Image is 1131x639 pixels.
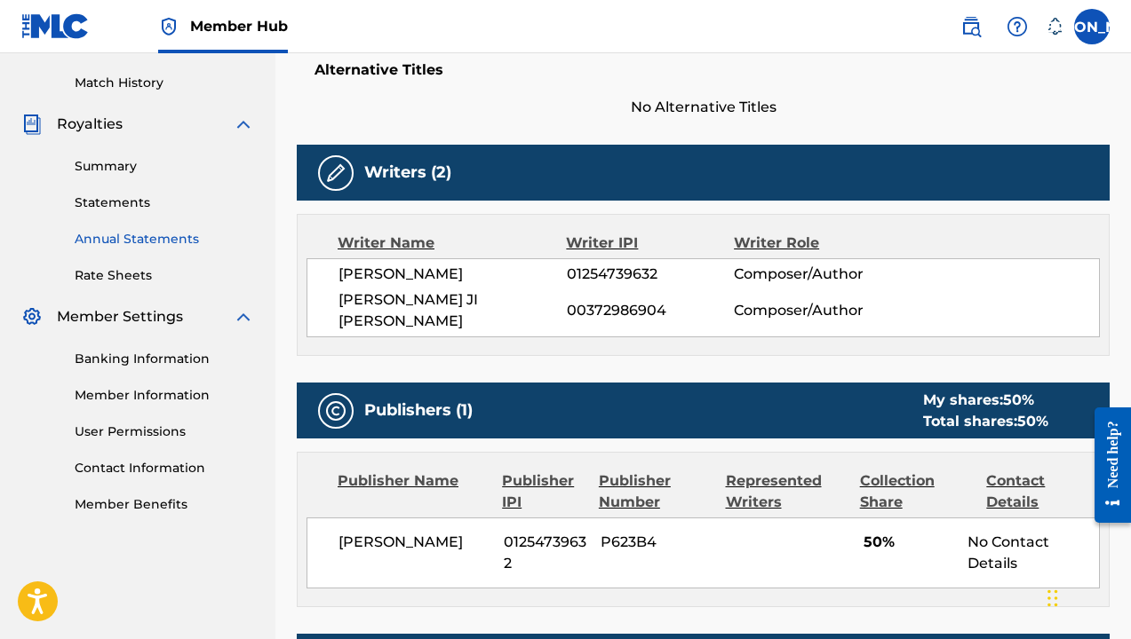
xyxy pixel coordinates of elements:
img: Publishers [325,400,346,422]
img: Writers [325,162,346,184]
span: 50% [864,532,955,553]
div: Writer Name [338,233,566,254]
div: Publisher Number [599,470,713,513]
img: MLC Logo [21,13,90,39]
img: expand [233,114,254,135]
div: Help [1000,9,1035,44]
a: Member Information [75,386,254,405]
span: Member Settings [57,306,183,327]
img: Royalties [21,114,43,135]
span: No Alternative Titles [297,97,1110,118]
img: expand [233,306,254,327]
span: [PERSON_NAME] JI [PERSON_NAME] [339,289,567,332]
span: [PERSON_NAME] [339,264,567,285]
span: 01254739632 [504,532,587,574]
a: Banking Information [75,350,254,368]
div: Collection Share [860,470,974,513]
span: Royalties [57,114,123,135]
a: Public Search [953,9,989,44]
span: [PERSON_NAME] [339,532,490,553]
iframe: Chat Widget [1042,554,1131,639]
iframe: Resource Center [1081,390,1131,541]
div: Writer Role [734,233,887,254]
a: Summary [75,157,254,176]
a: Annual Statements [75,230,254,248]
a: Member Benefits [75,495,254,514]
div: No Contact Details [968,532,1099,574]
span: Member Hub [190,16,288,36]
div: My shares: [923,390,1048,411]
img: search [960,16,982,37]
img: help [1007,16,1028,37]
div: Publisher IPI [502,470,585,513]
div: Writer IPI [566,233,734,254]
div: User Menu [1074,9,1110,44]
span: 01254739632 [567,264,734,285]
span: Composer/Author [734,300,886,321]
a: Statements [75,193,254,212]
span: Composer/Author [734,264,886,285]
a: Contact Information [75,459,254,477]
img: Top Rightsholder [158,16,179,37]
a: Rate Sheets [75,266,254,285]
span: 50 % [1003,391,1034,408]
a: Match History [75,74,254,92]
h5: Writers (2) [364,162,451,183]
h5: Publishers (1) [364,400,473,421]
h5: Alternative Titles [315,61,1092,79]
span: P623B4 [601,532,714,553]
a: User Permissions [75,422,254,441]
div: Represented Writers [726,470,847,513]
div: Publisher Name [338,470,489,513]
span: 50 % [1017,413,1048,430]
div: Total shares: [923,411,1048,432]
div: Contact Details [986,470,1100,513]
span: 00372986904 [567,300,734,321]
div: Drag [1047,572,1058,625]
img: Member Settings [21,306,43,327]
